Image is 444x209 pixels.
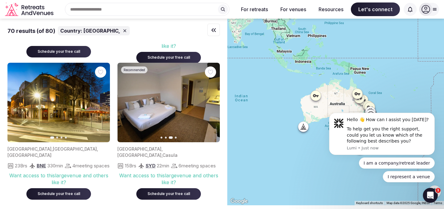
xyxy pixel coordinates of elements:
span: 15 Brs [125,162,136,169]
button: Go to slide 4 [65,137,67,139]
button: Go to slide 1 [161,137,162,139]
div: Schedule your free call [34,49,84,54]
div: Want access to this large venue and others like it? [7,172,110,186]
span: , [161,152,162,158]
span: , [52,146,53,152]
button: Go to slide 2 [165,137,167,139]
span: 22 min [157,162,169,169]
span: [GEOGRAPHIC_DATA] [84,27,137,34]
span: BNE [37,163,46,169]
span: [GEOGRAPHIC_DATA] [117,152,161,158]
button: Go to slide 1 [50,137,54,139]
span: [GEOGRAPHIC_DATA] [7,146,52,152]
button: Resources [314,2,348,16]
img: Google [229,197,249,205]
a: Visit the homepage [5,2,55,16]
span: 330 min [47,162,63,169]
button: Go to slide 2 [56,137,58,139]
a: Schedule your free call [26,48,91,54]
span: [GEOGRAPHIC_DATA] [117,146,161,152]
span: 4 meeting spaces [72,162,110,169]
div: Schedule your free call [144,191,193,197]
a: Terms (opens in new tab) [433,201,442,205]
div: Recommended [121,66,147,73]
div: Schedule your free call [34,191,84,197]
span: Country: [60,27,82,34]
span: Map data ©2025 Google, INEGI [387,201,430,205]
a: Schedule your free call [136,190,201,196]
button: Go to slide 3 [169,137,173,139]
span: [GEOGRAPHIC_DATA] [7,152,52,158]
iframe: Intercom live chat [423,188,438,203]
span: 23 Brs [15,162,27,169]
iframe: Intercom notifications message [320,107,444,186]
button: Go to slide 3 [61,137,62,139]
button: Go to slide 4 [175,137,177,139]
span: 1 [436,188,441,193]
img: Featured image for venue [7,63,110,143]
svg: Retreats and Venues company logo [5,2,55,16]
div: Want access to this large venue and others like it? [117,172,220,186]
a: Open this area in Google Maps (opens a new window) [229,197,249,205]
span: Casula [162,152,178,158]
span: , [97,146,98,152]
a: Schedule your free call [136,54,201,60]
div: 70 results (of 80) [7,27,55,35]
span: Let's connect [351,2,400,16]
span: SYD [146,163,156,169]
button: For retreats [236,2,273,16]
span: Recommended [124,68,145,72]
span: , [161,146,163,152]
button: For venues [275,2,311,16]
span: [GEOGRAPHIC_DATA] [53,146,97,152]
div: Schedule your free call [144,55,193,60]
img: Featured image for venue [118,63,220,143]
span: 6 meeting spaces [179,162,216,169]
a: Schedule your free call [26,190,91,196]
button: Keyboard shortcuts [356,201,383,205]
